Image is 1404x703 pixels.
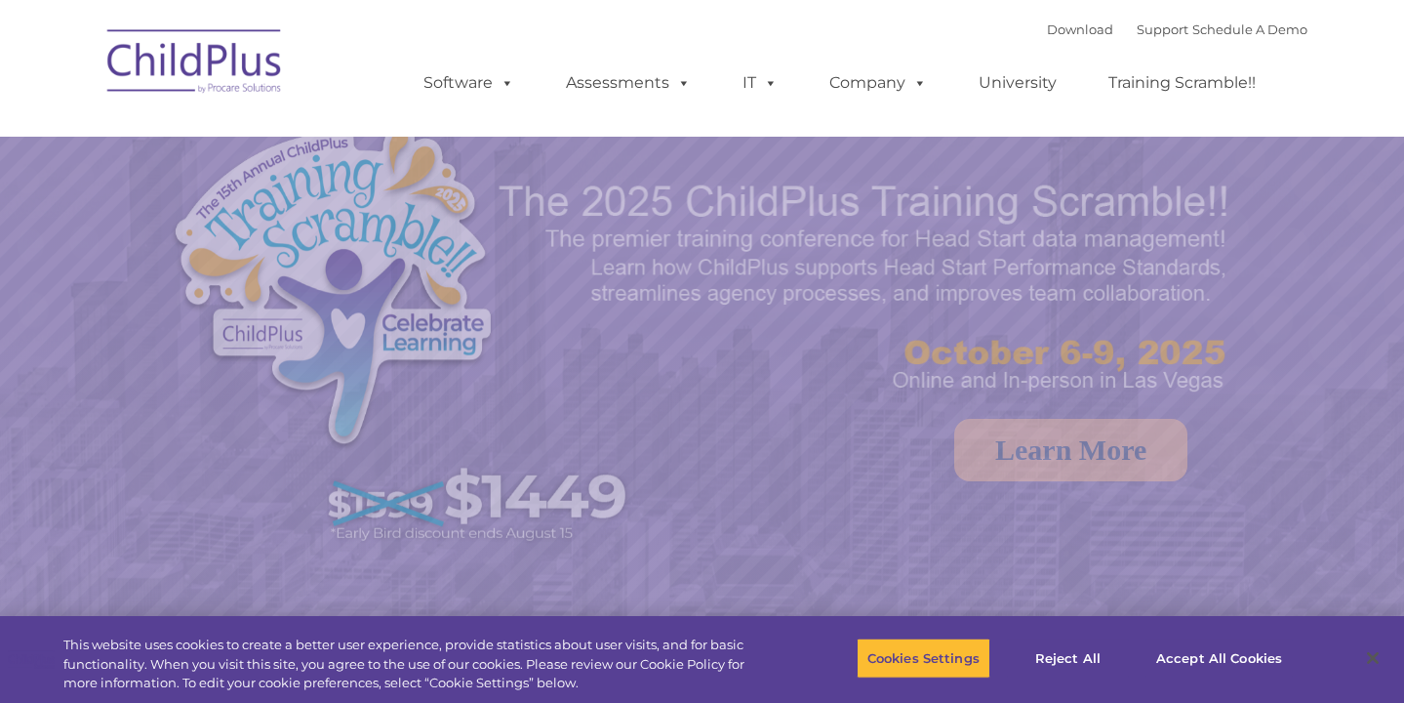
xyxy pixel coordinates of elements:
a: University [959,63,1076,103]
a: Assessments [546,63,710,103]
img: ChildPlus by Procare Solutions [98,16,293,113]
a: Software [404,63,534,103]
font: | [1047,21,1307,37]
a: Training Scramble!! [1089,63,1275,103]
a: Learn More [954,419,1187,481]
a: Schedule A Demo [1192,21,1307,37]
a: Download [1047,21,1113,37]
button: Cookies Settings [857,638,990,679]
button: Reject All [1007,638,1129,679]
a: Company [810,63,946,103]
a: IT [723,63,797,103]
button: Close [1351,637,1394,680]
a: Support [1137,21,1188,37]
button: Accept All Cookies [1145,638,1293,679]
div: This website uses cookies to create a better user experience, provide statistics about user visit... [63,636,772,693]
